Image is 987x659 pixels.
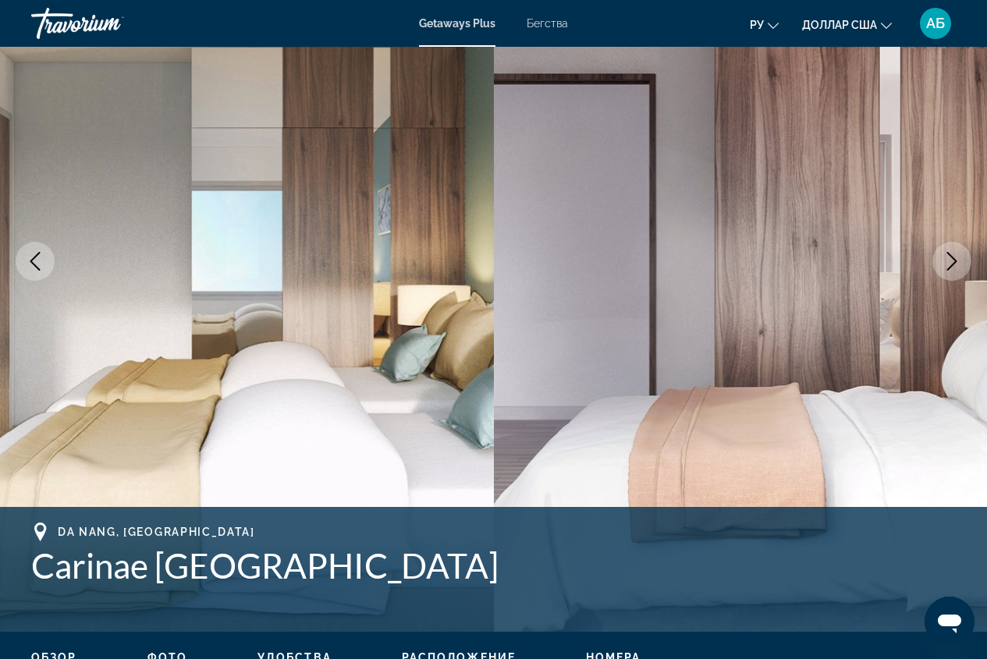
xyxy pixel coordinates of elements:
[802,13,892,36] button: Изменить валюту
[932,242,971,281] button: Next image
[926,15,945,31] font: АБ
[925,597,975,647] iframe: Кнопка запуска окна обмена сообщениями
[31,3,187,44] a: Травориум
[750,13,779,36] button: Изменить язык
[915,7,956,40] button: Меню пользователя
[16,242,55,281] button: Previous image
[527,17,568,30] a: Бегства
[31,545,956,586] h1: Carinae [GEOGRAPHIC_DATA]
[58,526,255,538] span: Da Nang, [GEOGRAPHIC_DATA]
[419,17,495,30] a: Getaways Plus
[802,19,877,31] font: доллар США
[750,19,764,31] font: ру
